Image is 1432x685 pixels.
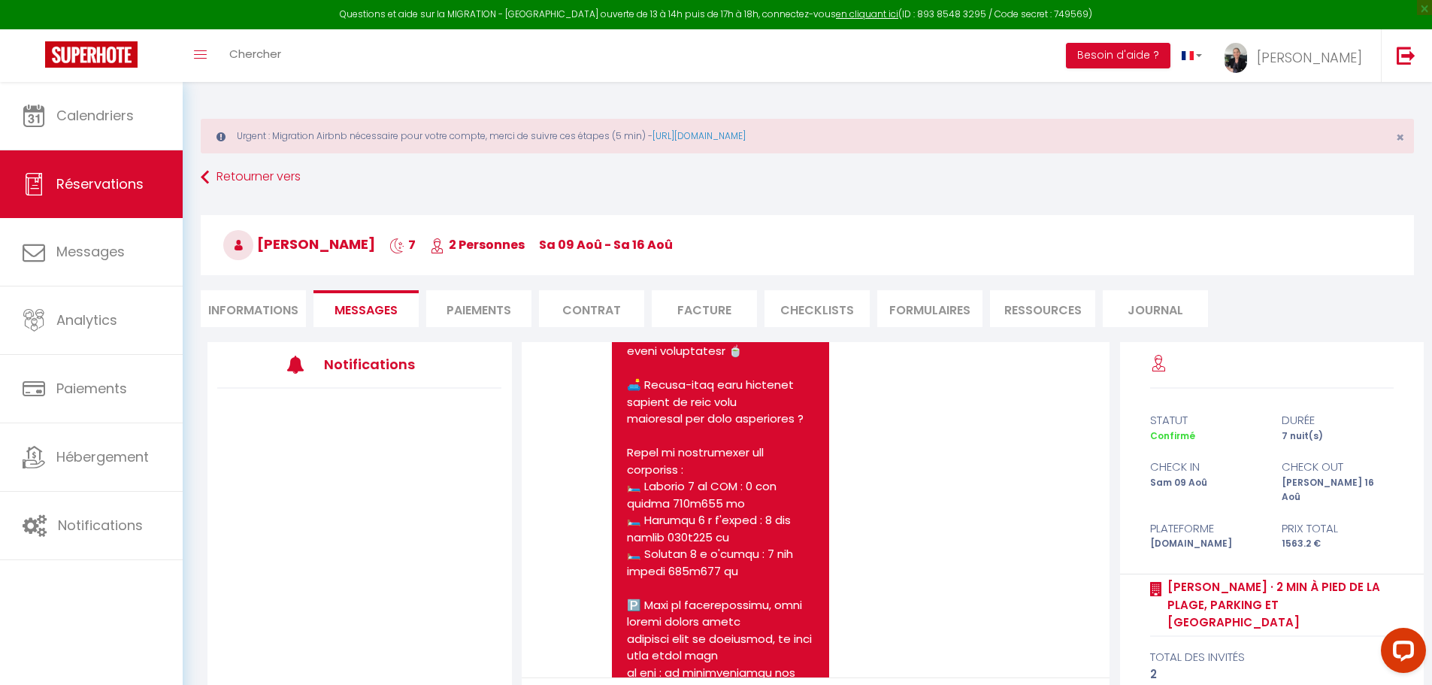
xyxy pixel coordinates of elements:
[877,290,982,327] li: FORMULAIRES
[1140,537,1272,551] div: [DOMAIN_NAME]
[56,379,127,398] span: Paiements
[539,236,673,253] span: sa 09 Aoû - sa 16 Aoû
[229,46,281,62] span: Chercher
[1397,46,1415,65] img: logout
[324,347,443,381] h3: Notifications
[201,119,1414,153] div: Urgent : Migration Airbnb nécessaire pour votre compte, merci de suivre ces étapes (5 min) -
[1066,43,1170,68] button: Besoin d'aide ?
[1272,537,1403,551] div: 1563.2 €
[58,516,143,535] span: Notifications
[56,242,125,261] span: Messages
[426,290,531,327] li: Paiements
[1272,429,1403,444] div: 7 nuit(s)
[1396,128,1404,147] span: ×
[56,447,149,466] span: Hébergement
[1103,290,1208,327] li: Journal
[652,129,746,142] a: [URL][DOMAIN_NAME]
[1162,578,1394,632] a: [PERSON_NAME] · 2 min à pied de la plage, Parking et [GEOGRAPHIC_DATA]
[45,41,138,68] img: Super Booking
[218,29,292,82] a: Chercher
[1150,648,1394,666] div: total des invités
[1369,622,1432,685] iframe: LiveChat chat widget
[1140,458,1272,476] div: check in
[539,290,644,327] li: Contrat
[223,235,375,253] span: [PERSON_NAME]
[836,8,898,20] a: en cliquant ici
[1272,476,1403,505] div: [PERSON_NAME] 16 Aoû
[1140,520,1272,538] div: Plateforme
[56,311,117,329] span: Analytics
[1140,476,1272,505] div: Sam 09 Aoû
[1257,48,1362,67] span: [PERSON_NAME]
[335,302,398,319] span: Messages
[201,164,1414,191] a: Retourner vers
[764,290,870,327] li: CHECKLISTS
[389,236,416,253] span: 7
[1225,43,1247,73] img: ...
[56,174,144,193] span: Réservations
[1396,131,1404,144] button: Close
[1150,429,1195,442] span: Confirmé
[1272,520,1403,538] div: Prix total
[990,290,1095,327] li: Ressources
[1272,411,1403,429] div: durée
[56,106,134,125] span: Calendriers
[1140,411,1272,429] div: statut
[1150,665,1394,683] div: 2
[652,290,757,327] li: Facture
[1213,29,1381,82] a: ... [PERSON_NAME]
[201,290,306,327] li: Informations
[430,236,525,253] span: 2 Personnes
[1272,458,1403,476] div: check out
